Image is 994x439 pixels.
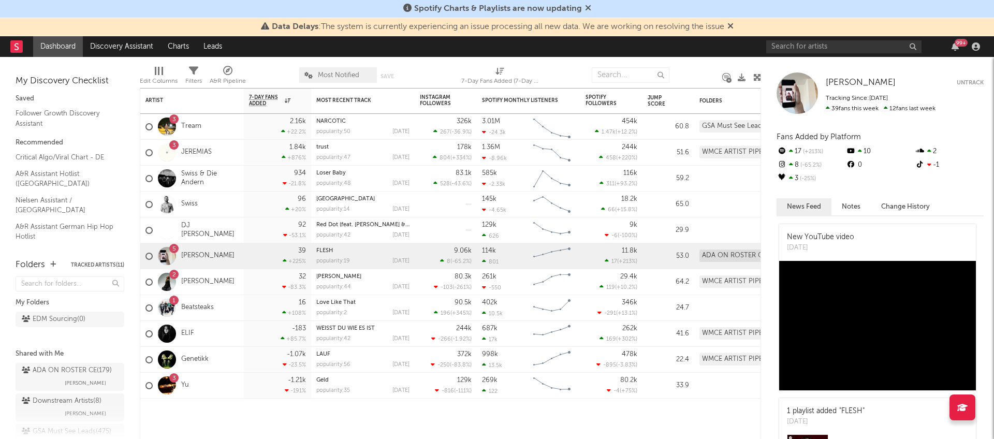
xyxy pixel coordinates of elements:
[482,299,498,306] div: 402k
[620,273,637,280] div: 29.4k
[456,325,472,332] div: 244k
[299,299,306,306] div: 16
[606,155,616,161] span: 458
[316,326,375,331] a: WEISST DU WIE ES IST
[210,75,246,87] div: A&R Pipeline
[249,94,282,107] span: 7-Day Fans Added
[787,417,865,427] div: [DATE]
[433,154,472,161] div: ( )
[482,118,500,125] div: 3.01M
[455,273,472,280] div: 80.3k
[316,352,330,357] a: LAUF
[292,325,306,332] div: -183
[777,198,831,215] button: News Feed
[648,276,689,288] div: 64.2
[282,154,306,161] div: +876 %
[298,222,306,228] div: 92
[442,388,454,394] span: -816
[316,336,350,342] div: popularity: 42
[288,377,306,384] div: -1.21k
[181,122,201,131] a: Tream
[210,62,246,92] div: A&R Pipeline
[435,387,472,394] div: ( )
[482,207,506,213] div: -4.65k
[699,250,786,262] div: ADA ON ROSTER CE (179)
[455,299,472,306] div: 90.5k
[16,93,124,105] div: Saved
[648,328,689,340] div: 41.6
[915,158,984,172] div: -1
[452,259,470,265] span: -65.2 %
[451,129,470,135] span: -36.9 %
[839,407,865,415] a: "FLESH"
[283,180,306,187] div: -21.8 %
[16,312,124,327] a: EDM Sourcing(0)
[196,36,229,57] a: Leads
[799,163,822,168] span: -65.2 %
[482,336,498,343] div: 17k
[826,78,896,87] span: [PERSON_NAME]
[599,154,637,161] div: ( )
[648,198,689,211] div: 65.0
[316,129,350,135] div: popularity: 50
[16,259,45,271] div: Folders
[431,335,472,342] div: ( )
[16,363,124,391] a: ADA ON ROSTER CE(179)[PERSON_NAME]
[392,207,410,212] div: [DATE]
[285,387,306,394] div: -191 %
[648,224,689,237] div: 29.9
[140,75,178,87] div: Edit Columns
[83,36,160,57] a: Discovery Assistant
[596,361,637,368] div: ( )
[529,166,575,192] svg: Chart title
[298,247,306,254] div: 39
[299,273,306,280] div: 32
[451,362,470,368] span: -83.8 %
[871,198,940,215] button: Change History
[181,222,239,239] a: DJ [PERSON_NAME]
[482,310,503,317] div: 10.5k
[608,207,615,213] span: 66
[648,250,689,262] div: 53.0
[16,221,114,242] a: A&R Assistant German Hip Hop Hotlist
[482,155,507,162] div: -8.96k
[316,352,410,357] div: LAUF
[831,198,871,215] button: Notes
[606,285,615,290] span: 119
[611,233,618,239] span: -6
[316,300,410,305] div: Love Like That
[605,258,637,265] div: ( )
[145,97,223,104] div: Artist
[592,67,669,83] input: Search...
[22,364,112,377] div: ADA ON ROSTER CE ( 179 )
[433,180,472,187] div: ( )
[826,106,935,112] span: 12 fans last week
[622,247,637,254] div: 11.8k
[440,181,450,187] span: 528
[420,94,456,107] div: Instagram Followers
[957,78,984,88] button: Untrack
[22,426,111,438] div: GSA Must See Leads ( 475 )
[316,144,410,150] div: trust
[316,248,333,254] a: FLESH
[316,310,347,316] div: popularity: 2
[282,284,306,290] div: -83.3 %
[392,362,410,368] div: [DATE]
[600,335,637,342] div: ( )
[611,259,617,265] span: 17
[482,273,496,280] div: 261k
[603,362,616,368] span: -895
[316,144,329,150] a: trust
[140,62,178,92] div: Edit Columns
[529,347,575,373] svg: Chart title
[316,222,454,228] a: Red Dot (feat. [PERSON_NAME] & [PERSON_NAME])
[622,351,637,358] div: 478k
[33,36,83,57] a: Dashboard
[529,114,575,140] svg: Chart title
[620,377,637,384] div: 80.2k
[648,354,689,366] div: 22.4
[777,133,861,141] span: Fans Added by Platform
[431,361,472,368] div: ( )
[451,181,470,187] span: -43.6 %
[447,259,450,265] span: 8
